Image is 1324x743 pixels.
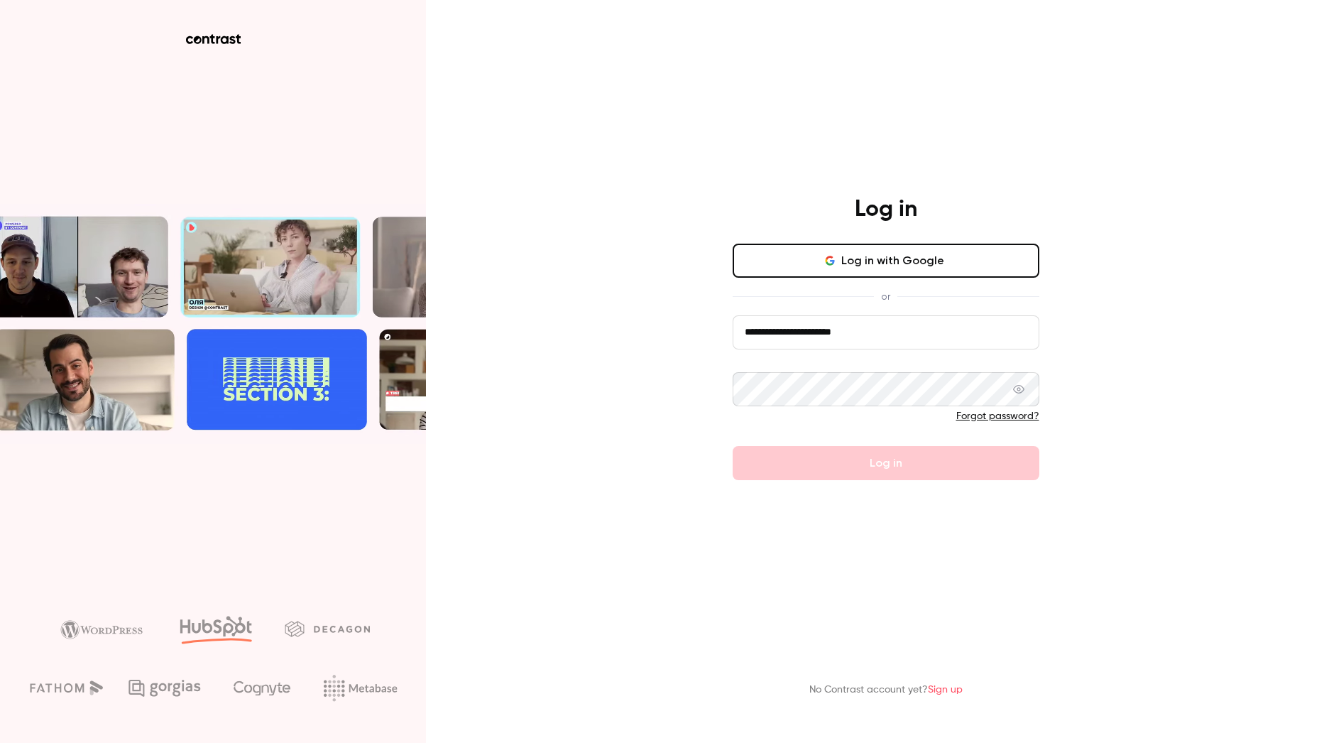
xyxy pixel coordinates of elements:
p: No Contrast account yet? [809,683,963,698]
img: decagon [285,621,370,636]
keeper-lock: Open Keeper Popup [1011,324,1028,341]
h4: Log in [855,195,917,224]
a: Sign up [928,685,963,695]
span: or [874,289,897,304]
a: Forgot password? [956,411,1039,421]
button: Log in with Google [733,244,1039,278]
